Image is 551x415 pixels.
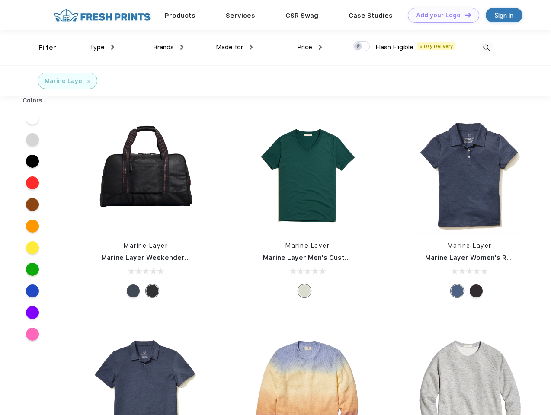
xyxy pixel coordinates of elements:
div: Black [470,284,483,297]
div: Sign in [495,10,513,20]
span: Made for [216,43,243,51]
a: Marine Layer Men's Custom Dyed Signature V-Neck [263,254,434,262]
img: func=resize&h=266 [250,118,365,233]
span: 5 Day Delivery [417,42,455,50]
img: dropdown.png [111,45,114,50]
a: Services [226,12,255,19]
span: Flash Eligible [375,43,413,51]
a: Marine Layer Weekender Bag [101,254,199,262]
a: Sign in [486,8,522,22]
div: Marine Layer [45,77,85,86]
span: Type [90,43,105,51]
img: filter_cancel.svg [87,80,90,83]
img: dropdown.png [319,45,322,50]
a: Products [165,12,195,19]
div: Navy [451,284,464,297]
img: func=resize&h=266 [412,118,527,233]
img: desktop_search.svg [479,41,493,55]
span: Price [297,43,312,51]
a: Marine Layer [124,242,168,249]
a: CSR Swag [285,12,318,19]
img: dropdown.png [250,45,253,50]
img: fo%20logo%202.webp [51,8,153,23]
span: Brands [153,43,174,51]
a: Marine Layer [448,242,492,249]
div: Any Color [298,284,311,297]
div: Navy [127,284,140,297]
img: func=resize&h=266 [88,118,203,233]
div: Phantom [146,284,159,297]
a: Marine Layer [285,242,330,249]
img: DT [465,13,471,17]
div: Add your Logo [416,12,461,19]
img: dropdown.png [180,45,183,50]
div: Colors [16,96,49,105]
div: Filter [38,43,56,53]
